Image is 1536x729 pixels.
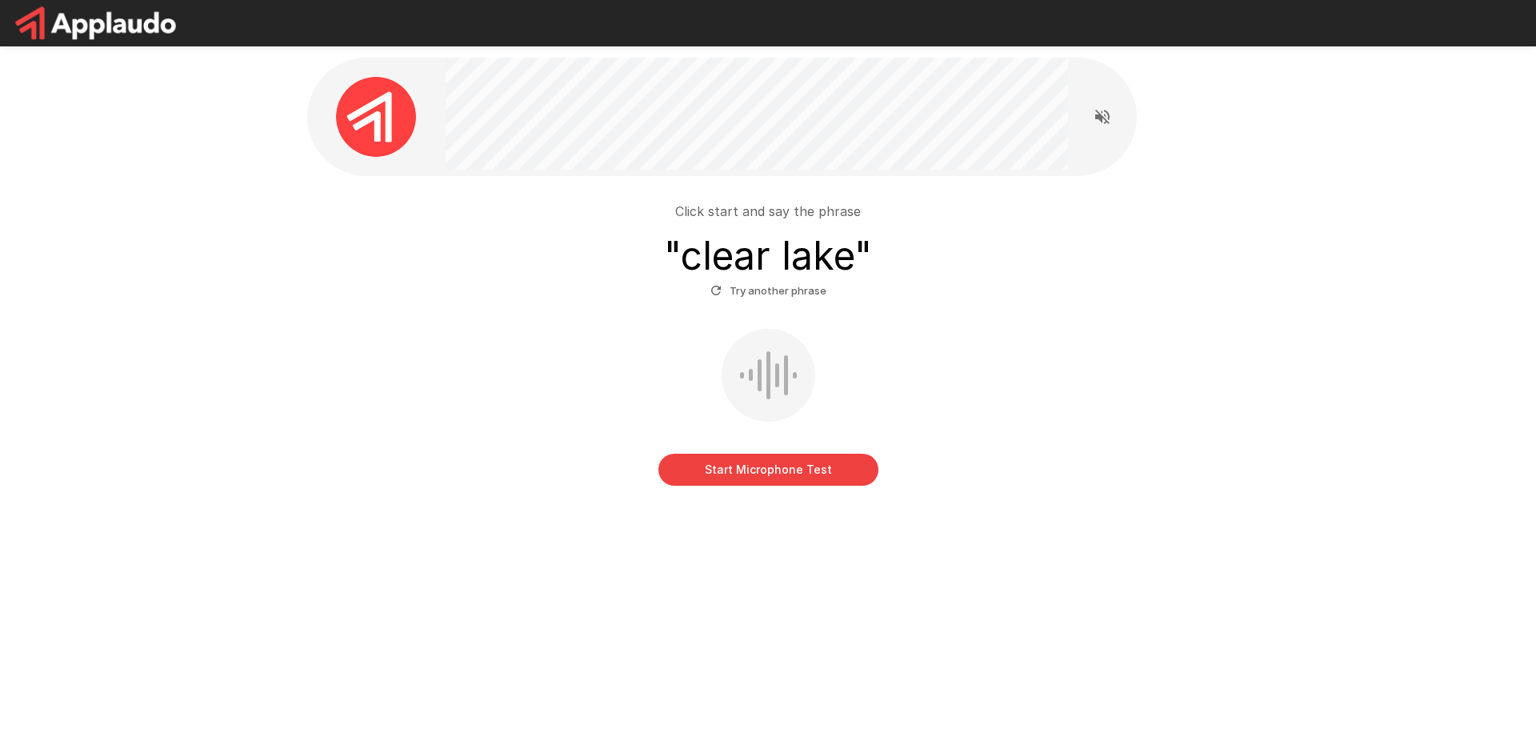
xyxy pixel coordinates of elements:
[706,278,830,303] button: Try another phrase
[675,202,861,221] p: Click start and say the phrase
[658,454,878,486] button: Start Microphone Test
[664,234,872,278] h3: " clear lake "
[1086,101,1118,133] button: Read questions aloud
[336,77,416,157] img: applaudo_avatar.png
